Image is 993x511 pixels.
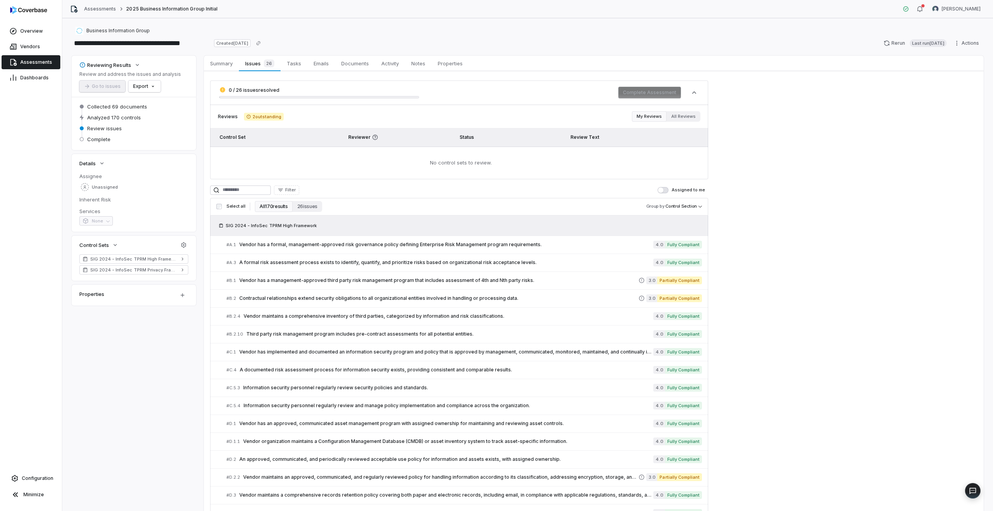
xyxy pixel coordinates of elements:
a: Dashboards [2,71,60,85]
a: Assessments [84,6,116,12]
a: #D.2.2Vendor maintains an approved, communicated, and regularly reviewed policy for handling info... [226,469,702,486]
span: 2 outstanding [244,113,284,121]
a: #D.1Vendor has an approved, communicated asset management program with assigned ownership for mai... [226,415,702,432]
span: Vendor has implemented and documented an information security program and policy that is approved... [239,349,653,355]
span: # D.1 [226,421,236,427]
span: Fully Compliant [665,384,702,392]
span: # A.1 [226,242,236,248]
span: Vendor has an approved, communicated asset management program with assigned ownership for maintai... [239,420,653,427]
span: Configuration [22,475,53,481]
span: 4.0 [653,330,665,338]
span: Created [DATE] [214,39,251,47]
span: Control Sets [79,241,109,248]
span: 2025 Business Information Group Initial [126,6,218,12]
button: RerunLast run[DATE] [879,37,951,49]
span: Fully Compliant [665,402,702,409]
p: Review and address the issues and analysis [79,71,181,77]
td: No control sets to review. [210,147,708,179]
span: Fully Compliant [665,455,702,463]
span: Fully Compliant [665,491,702,499]
span: Partially Compliant [657,473,702,481]
a: Configuration [3,471,59,485]
span: Last run [DATE] [910,39,947,47]
button: Travis Helton avatar[PERSON_NAME] [928,3,985,15]
button: Actions [951,37,984,49]
div: Review filter [632,111,700,122]
span: Overview [20,28,43,34]
span: # B.2 [226,296,236,301]
span: Information security personnel regularly review and manage policy implementation and compliance a... [244,402,653,409]
span: Partially Compliant [657,294,702,302]
span: Assessments [20,59,52,65]
span: Fully Compliant [665,330,702,338]
span: 4.0 [653,384,665,392]
span: 4.0 [653,312,665,320]
span: # C.5.3 [226,385,240,391]
span: Vendor organization maintains a Configuration Management Database (CMDB) or asset inventory syste... [243,438,653,444]
span: Activity [378,58,402,68]
span: Properties [435,58,466,68]
div: Reviewing Results [79,61,131,68]
span: Partially Compliant [657,276,702,284]
span: 0 / 26 issues resolved [229,87,279,93]
img: Travis Helton avatar [932,6,939,12]
span: An approved, communicated, and periodically reviewed acceptable use policy for information and as... [239,456,653,462]
span: Vendor has a formal, management-approved risk governance policy defining Enterprise Risk Manageme... [239,241,653,248]
button: My Reviews [632,111,667,122]
span: Fully Compliant [665,312,702,320]
span: # B.1 [226,278,236,283]
a: Assessments [2,55,60,69]
a: #C.1Vendor has implemented and documented an information security program and policy that is appr... [226,343,702,361]
a: #B.1Vendor has a management-approved third party risk management program that includes assessment... [226,272,702,289]
a: #C.5.3Information security personnel regularly review security policies and standards.4.0Fully Co... [226,379,702,397]
button: Copy link [251,36,265,50]
button: Minimize [3,487,59,502]
a: #C.4A documented risk assessment process for information security exists, providing consistent an... [226,361,702,379]
span: # A.3 [226,260,236,266]
span: Fully Compliant [665,241,702,248]
button: https://businessinformationgroup.com/Business Information Group [73,24,152,38]
span: A formal risk assessment process exists to identify, quantify, and prioritize risks based on orga... [239,259,653,266]
span: 3.0 [646,276,657,284]
a: SIG 2024 - InfoSec TPRM High Framework [79,254,188,264]
span: [PERSON_NAME] [942,6,981,12]
dt: Inherent Risk [79,196,188,203]
span: Vendors [20,44,40,50]
button: Control Sets [77,238,121,252]
button: 26 issues [293,201,322,212]
span: Details [79,160,96,167]
span: Select all [226,203,245,209]
span: 26 [264,59,274,67]
span: Contractual relationships extend security obligations to all organizational entities involved in ... [239,295,639,301]
span: Group by [646,203,665,209]
span: A documented risk assessment process for information security exists, providing consistent and co... [240,367,653,373]
a: #D.2An approved, communicated, and periodically reviewed acceptable use policy for information an... [226,451,702,468]
span: Reviews [218,114,238,120]
span: # D.3 [226,492,236,498]
span: Tasks [284,58,304,68]
a: Overview [2,24,60,38]
label: Assigned to me [658,187,705,193]
img: logo-D7KZi-bG.svg [10,6,47,14]
a: #B.2.10Third party risk management program includes pre-contract assessments for all potential en... [226,325,702,343]
span: Dashboards [20,75,49,81]
span: Fully Compliant [665,366,702,374]
span: Control Set [219,134,246,140]
button: All 170 results [255,201,292,212]
span: # C.1 [226,349,236,355]
span: Minimize [23,492,44,498]
button: Assigned to me [658,187,668,193]
button: Details [77,156,107,170]
span: Notes [408,58,428,68]
a: Vendors [2,40,60,54]
dt: Assignee [79,173,188,180]
button: Filter [274,185,299,195]
span: Review issues [87,125,122,132]
span: Fully Compliant [665,437,702,445]
input: Select all [216,204,222,209]
span: 4.0 [653,420,665,427]
span: Emails [311,58,332,68]
span: Analyzed 170 controls [87,114,141,121]
span: Business Information Group [86,28,150,34]
span: 4.0 [653,455,665,463]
